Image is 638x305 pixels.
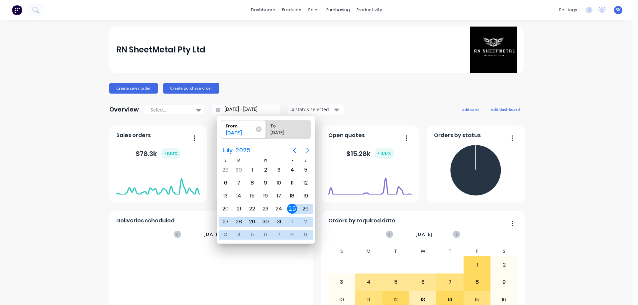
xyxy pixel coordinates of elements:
[382,247,409,256] div: T
[285,158,299,163] div: F
[163,83,219,94] button: Create purchase order
[268,120,302,129] div: To
[12,5,22,15] img: Factory
[234,144,252,156] span: 2025
[491,274,517,290] div: 9
[268,129,302,139] div: [DATE]
[346,148,394,159] div: $ 15.28k
[234,178,244,188] div: Monday, July 7, 2025
[470,27,517,73] img: RN SheetMetal Pty Ltd
[356,274,382,290] div: 4
[288,144,301,157] button: Previous page
[261,191,270,201] div: Wednesday, July 16, 2025
[301,230,311,240] div: Saturday, August 9, 2025
[487,105,524,114] button: edit dashboard
[234,165,244,175] div: Monday, June 30, 2025
[288,105,344,114] button: 4 status selected
[374,148,394,159] div: + 100 %
[219,158,232,163] div: S
[410,274,436,290] div: 6
[353,5,385,15] div: productivity
[434,131,481,139] span: Orders by status
[161,148,180,159] div: + 100 %
[234,217,244,227] div: Monday, July 28, 2025
[301,144,314,157] button: Next page
[274,204,284,214] div: Thursday, July 24, 2025
[301,191,311,201] div: Saturday, July 19, 2025
[203,231,221,238] span: [DATE]
[464,257,490,273] div: 1
[616,7,621,13] span: SK
[409,247,437,256] div: W
[247,165,257,175] div: Tuesday, July 1, 2025
[458,105,483,114] button: add card
[382,274,409,290] div: 5
[301,204,311,214] div: Saturday, July 26, 2025
[261,165,270,175] div: Wednesday, July 2, 2025
[490,247,518,256] div: S
[301,217,311,227] div: Saturday, August 2, 2025
[246,158,259,163] div: T
[274,230,284,240] div: Thursday, August 7, 2025
[287,191,297,201] div: Friday, July 18, 2025
[274,165,284,175] div: Thursday, July 3, 2025
[287,230,297,240] div: Friday, August 8, 2025
[305,5,323,15] div: sales
[234,204,244,214] div: Monday, July 21, 2025
[287,178,297,188] div: Friday, July 11, 2025
[299,158,312,163] div: S
[301,165,311,175] div: Saturday, July 5, 2025
[464,274,490,290] div: 8
[234,230,244,240] div: Monday, August 4, 2025
[287,204,297,214] div: Friday, July 25, 2025
[491,257,517,273] div: 2
[136,148,180,159] div: $ 78.3k
[116,131,151,139] span: Sales orders
[247,191,257,201] div: Tuesday, July 15, 2025
[221,217,231,227] div: Sunday, July 27, 2025
[221,204,231,214] div: Sunday, July 20, 2025
[272,158,285,163] div: T
[415,231,433,238] span: [DATE]
[291,106,333,113] div: 4 status selected
[247,204,257,214] div: Tuesday, July 22, 2025
[355,247,382,256] div: M
[328,247,355,256] div: S
[274,191,284,201] div: Thursday, July 17, 2025
[287,217,297,227] div: Friday, August 1, 2025
[223,129,257,139] div: [DATE]
[232,158,246,163] div: M
[247,217,257,227] div: Tuesday, July 29, 2025
[109,83,158,94] button: Create sales order
[328,217,395,225] span: Orders by required date
[437,274,463,290] div: 7
[436,247,464,256] div: T
[323,5,353,15] div: purchasing
[261,230,270,240] div: Wednesday, August 6, 2025
[116,43,205,56] div: RN SheetMetal Pty Ltd
[274,217,284,227] div: Thursday, July 31, 2025
[221,230,231,240] div: Sunday, August 3, 2025
[287,165,297,175] div: Friday, July 4, 2025
[234,191,244,201] div: Monday, July 14, 2025
[247,178,257,188] div: Tuesday, July 8, 2025
[261,178,270,188] div: Wednesday, July 9, 2025
[221,191,231,201] div: Sunday, July 13, 2025
[301,178,311,188] div: Saturday, July 12, 2025
[556,5,581,15] div: settings
[279,5,305,15] div: products
[259,158,272,163] div: W
[261,217,270,227] div: Wednesday, July 30, 2025
[248,5,279,15] a: dashboard
[221,178,231,188] div: Sunday, July 6, 2025
[220,144,234,156] span: July
[464,247,491,256] div: F
[328,274,355,290] div: 3
[328,131,365,139] span: Open quotes
[109,103,139,116] div: Overview
[261,204,270,214] div: Wednesday, July 23, 2025
[247,230,257,240] div: Tuesday, August 5, 2025
[217,144,255,156] button: July2025
[274,178,284,188] div: Thursday, July 10, 2025
[223,120,257,129] div: From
